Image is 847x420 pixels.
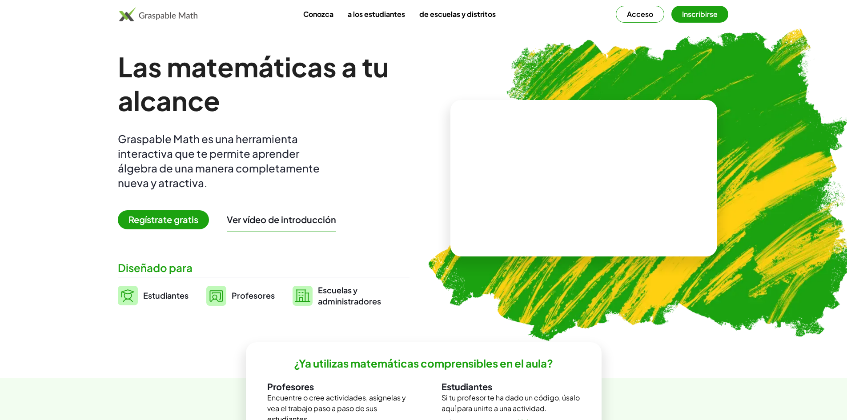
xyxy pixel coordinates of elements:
[296,6,341,22] a: Conozca
[118,261,193,274] font: Diseñado para
[118,50,389,117] font: Las matemáticas a tu alcance
[128,214,198,225] font: Regístrate gratis
[118,286,138,305] img: svg%3e
[318,285,357,295] font: Escuelas y
[318,296,381,306] font: administradores
[118,132,320,189] font: Graspable Math es una herramienta interactiva que te permite aprender álgebra de una manera compl...
[227,214,336,225] button: Ver vídeo de introducción
[293,286,313,306] img: svg%3e
[419,9,496,19] font: de escuelas y distritos
[627,9,653,19] font: Acceso
[671,6,728,23] button: Inscribirse
[442,381,492,392] font: Estudiantes
[682,9,718,19] font: Inscribirse
[412,6,503,22] a: de escuelas y distritos
[143,290,189,300] font: Estudiantes
[293,284,381,307] a: Escuelas yadministradores
[616,6,664,23] button: Acceso
[232,290,275,300] font: Profesores
[267,381,314,392] font: Profesores
[303,9,333,19] font: Conozca
[442,393,580,413] font: Si tu profesor te ha dado un código, úsalo aquí para unirte a una actividad.
[206,286,226,306] img: svg%3e
[294,356,553,370] font: ¿Ya utilizas matemáticas comprensibles en el aula?
[118,284,189,307] a: Estudiantes
[348,9,405,19] font: a los estudiantes
[206,284,275,307] a: Profesores
[341,6,412,22] a: a los estudiantes
[517,145,650,212] video: ¿Qué es esto? Es notación matemática dinámica. Esta notación desempeña un papel fundamental en có...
